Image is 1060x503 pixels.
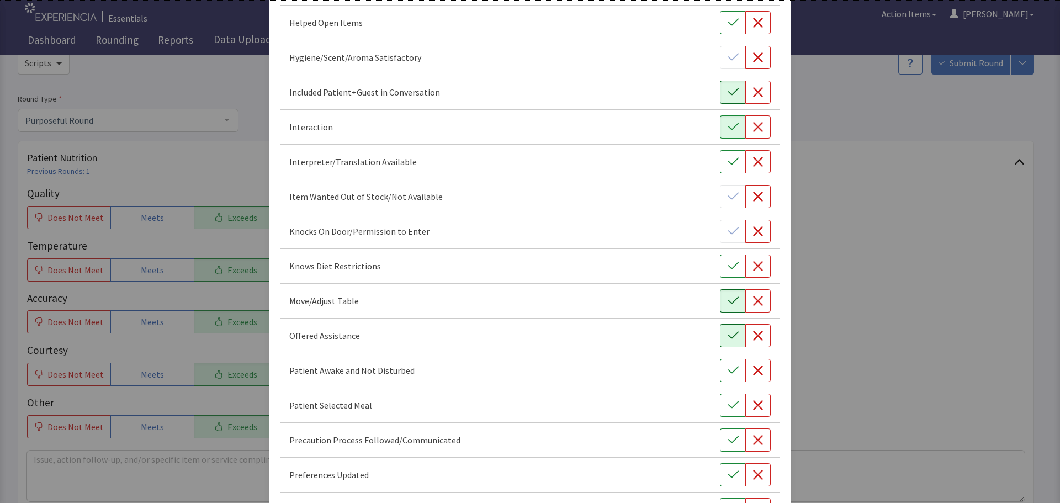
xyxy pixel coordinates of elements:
[289,294,359,308] p: Move/Adjust Table
[289,155,417,168] p: Interpreter/Translation Available
[289,51,421,64] p: Hygiene/Scent/Aroma Satisfactory
[289,468,369,481] p: Preferences Updated
[289,433,460,447] p: Precaution Process Followed/Communicated
[289,86,440,99] p: Included Patient+Guest in Conversation
[289,190,443,203] p: Item Wanted Out of Stock/Not Available
[289,329,360,342] p: Offered Assistance
[289,225,430,238] p: Knocks On Door/Permission to Enter
[289,16,363,29] p: Helped Open Items
[289,364,415,377] p: Patient Awake and Not Disturbed
[289,260,381,273] p: Knows Diet Restrictions
[289,399,372,412] p: Patient Selected Meal
[289,120,333,134] p: Interaction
